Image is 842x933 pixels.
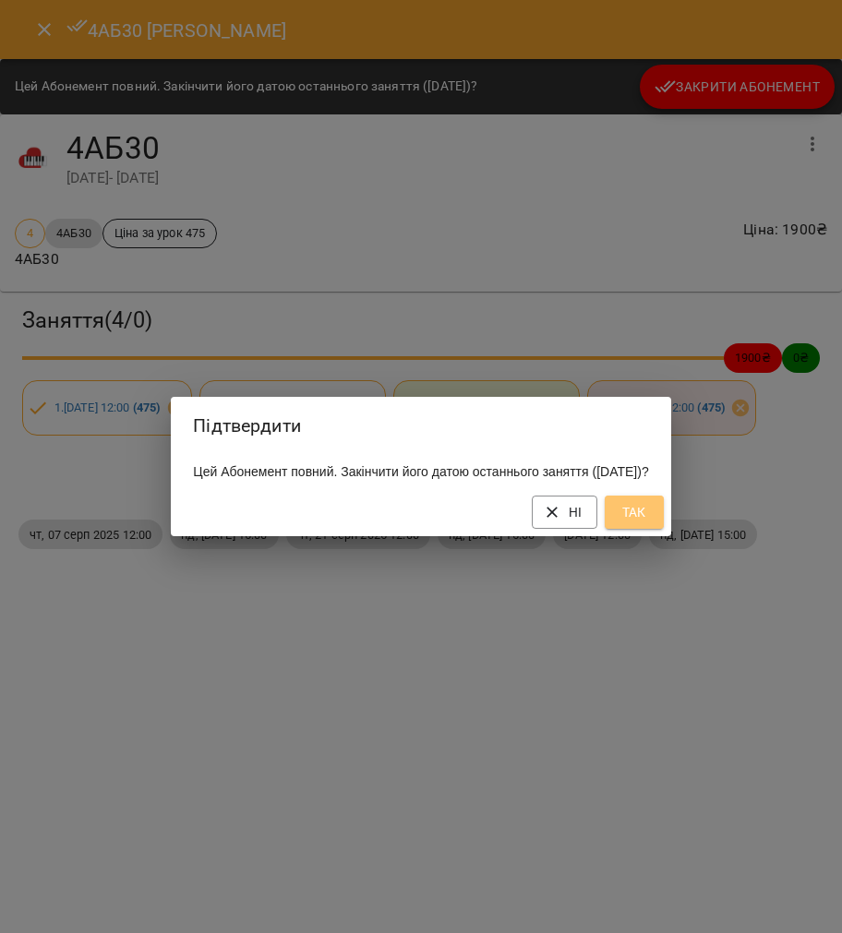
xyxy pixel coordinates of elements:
h2: Підтвердити [193,412,648,440]
span: Так [619,501,649,523]
button: Ні [532,496,597,529]
div: Цей Абонемент повний. Закінчити його датою останнього заняття ([DATE])? [171,455,670,488]
button: Так [605,496,664,529]
span: Ні [547,501,583,523]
